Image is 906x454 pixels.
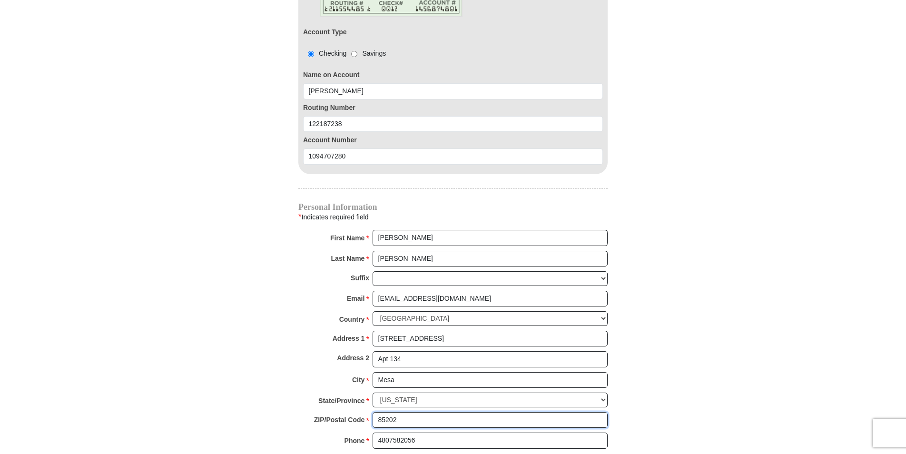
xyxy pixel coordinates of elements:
[303,135,603,145] label: Account Number
[303,103,603,113] label: Routing Number
[337,351,369,365] strong: Address 2
[318,394,364,407] strong: State/Province
[331,252,365,265] strong: Last Name
[303,70,603,80] label: Name on Account
[298,211,608,223] div: Indicates required field
[345,434,365,447] strong: Phone
[303,49,386,59] div: Checking Savings
[351,271,369,285] strong: Suffix
[303,27,347,37] label: Account Type
[347,292,364,305] strong: Email
[333,332,365,345] strong: Address 1
[314,413,365,426] strong: ZIP/Postal Code
[339,313,365,326] strong: Country
[298,203,608,211] h4: Personal Information
[352,373,364,386] strong: City
[330,231,364,245] strong: First Name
